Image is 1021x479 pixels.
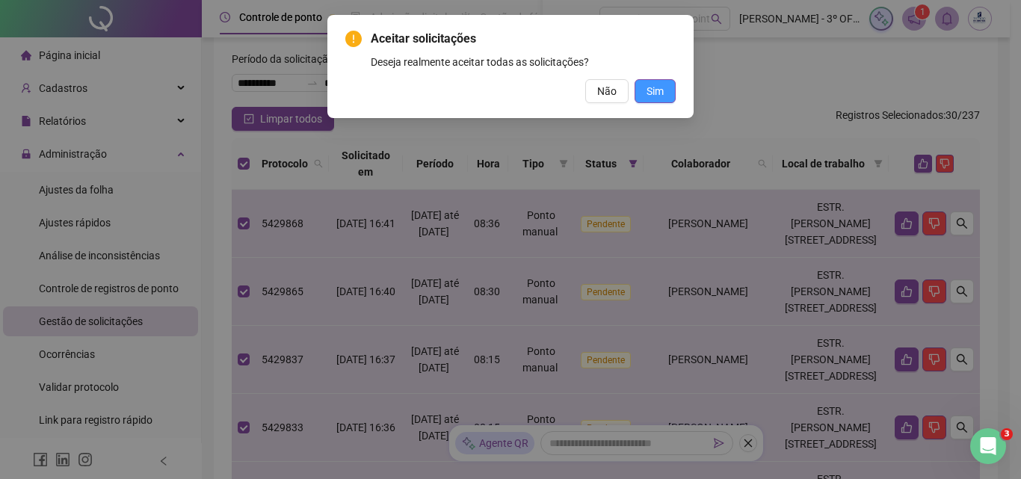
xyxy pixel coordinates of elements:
[647,83,664,99] span: Sim
[597,83,617,99] span: Não
[585,79,629,103] button: Não
[1001,428,1013,440] span: 3
[970,428,1006,464] iframe: Intercom live chat
[371,54,676,70] div: Deseja realmente aceitar todas as solicitações?
[371,30,676,48] span: Aceitar solicitações
[345,31,362,47] span: exclamation-circle
[635,79,676,103] button: Sim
